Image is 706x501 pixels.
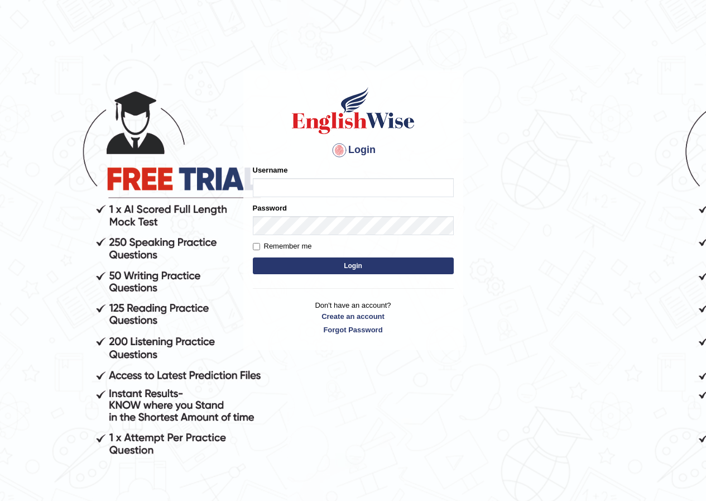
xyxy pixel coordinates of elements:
[253,141,454,159] h4: Login
[253,203,287,213] label: Password
[253,165,288,175] label: Username
[253,300,454,335] p: Don't have an account?
[253,257,454,274] button: Login
[253,243,260,250] input: Remember me
[253,241,312,252] label: Remember me
[253,311,454,322] a: Create an account
[290,85,417,136] img: Logo of English Wise sign in for intelligent practice with AI
[253,325,454,335] a: Forgot Password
